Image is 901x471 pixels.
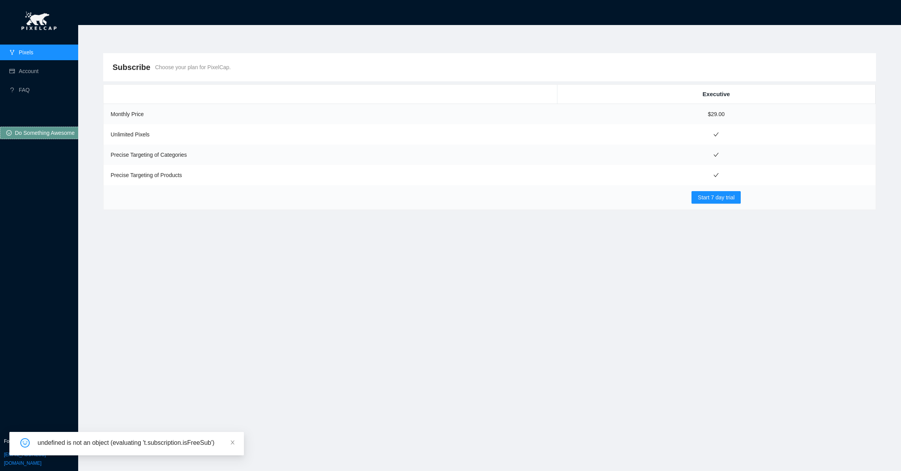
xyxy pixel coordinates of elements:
span: smile [6,130,12,136]
span: check [713,152,719,158]
div: undefined is not an object (evaluating 't.subscription.isFreeSub') [38,438,235,448]
button: Start 7 day trial [691,191,741,204]
p: For support please email: [4,438,74,445]
span: Start 7 day trial [698,193,734,202]
span: check [713,132,719,137]
img: pixel-cap.png [16,8,62,35]
span: close [230,440,235,445]
a: Pixels [19,49,33,56]
span: smile [20,438,30,448]
a: Account [19,68,39,74]
td: Unlimited Pixels [104,124,557,145]
span: check [713,172,719,178]
a: FAQ [19,87,30,93]
span: Subscribe [113,61,150,73]
th: Executive [557,85,875,104]
td: Precise Targeting of Products [104,165,557,185]
td: $29.00 [557,104,875,125]
td: Precise Targeting of Categories [104,145,557,165]
span: Choose your plan for PixelCap. [155,63,231,72]
a: [EMAIL_ADDRESS][DOMAIN_NAME] [4,452,46,466]
span: Do Something Awesome [15,129,75,137]
td: Monthly Price [104,104,557,125]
